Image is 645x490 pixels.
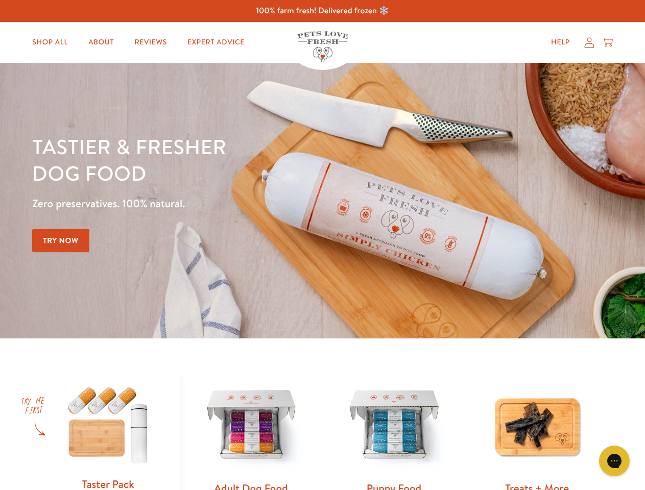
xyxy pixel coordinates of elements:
[24,32,76,53] a: Shop All
[179,32,253,53] a: Expert Advice
[126,32,175,53] a: Reviews
[594,442,635,480] iframe: Gorgias live chat messenger
[297,31,348,62] img: Pets Love Fresh
[32,194,419,213] p: Zero preservatives. 100% natural.
[32,133,419,186] h1: Tastier & fresher dog food
[543,32,578,53] a: Help
[80,32,122,53] a: About
[32,229,89,252] a: Try Now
